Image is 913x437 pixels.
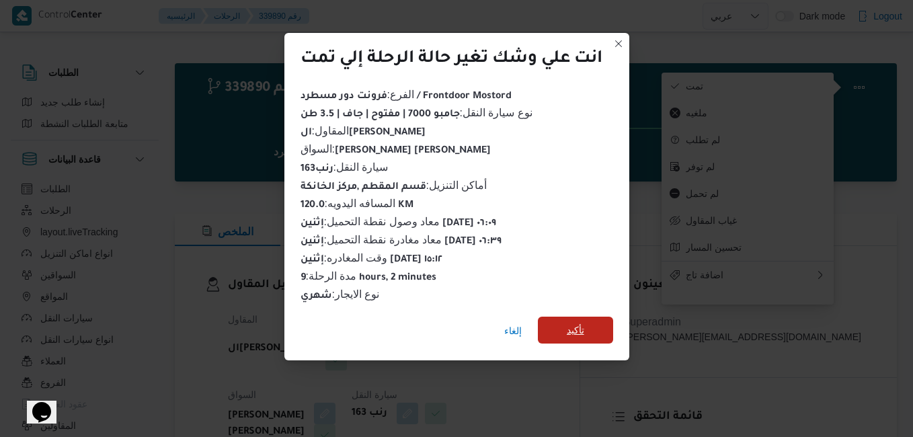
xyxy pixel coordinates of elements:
b: ال[PERSON_NAME] [301,128,426,138]
b: جامبو 7000 | مفتوح | جاف | 3.5 طن [301,110,460,120]
span: معاد مغادرة نقطة التحميل : [301,234,502,245]
span: الفرع : [301,89,512,100]
span: مدة الرحلة : [301,270,437,282]
span: المسافه اليدويه : [301,198,414,209]
div: انت علي وشك تغير حالة الرحلة إلي تمت [301,49,602,71]
b: رنب163 [301,164,333,175]
span: وقت المغادره : [301,252,443,264]
iframe: chat widget [13,383,56,424]
span: نوع سيارة النقل : [301,107,532,118]
span: تأكيد [567,322,584,338]
span: أماكن التنزيل : [301,180,487,191]
b: إثنين [DATE] ١٥:١٢ [301,255,443,266]
b: [PERSON_NAME] [PERSON_NAME] [335,146,491,157]
button: إلغاء [499,317,527,344]
span: معاد وصول نقطة التحميل : [301,216,497,227]
b: 9 hours, 2 minutes [301,273,437,284]
span: السواق : [301,143,491,155]
button: Closes this modal window [610,36,627,52]
b: إثنين [DATE] ٠٦:٣٩ [301,237,502,247]
button: تأكيد [538,317,613,344]
b: 120.0 KM [301,200,414,211]
b: قسم المقطم ,مركز الخانكة [301,182,426,193]
b: شهري [301,291,332,302]
span: سيارة النقل : [301,161,389,173]
b: فرونت دور مسطرد / Frontdoor Mostord [301,91,512,102]
b: إثنين [DATE] ٠٦:٠٩ [301,218,497,229]
span: المقاول : [301,125,426,136]
span: إلغاء [504,323,522,339]
span: نوع الايجار : [301,288,380,300]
